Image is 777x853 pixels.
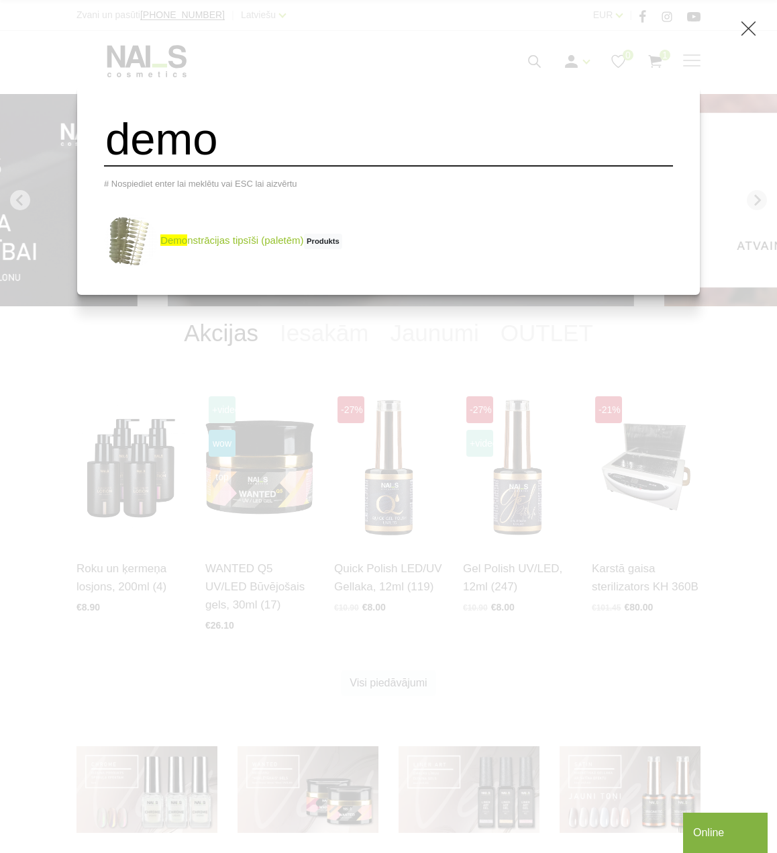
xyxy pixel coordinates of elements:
[104,214,342,268] a: demonstrācijas tipsīši (paletēm)Produkts
[160,234,187,246] span: demo
[104,179,297,189] span: # Nospiediet enter lai meklētu vai ESC lai aizvērtu
[683,810,770,853] iframe: chat widget
[104,112,673,167] input: Meklēt produktus ...
[304,234,343,250] span: Produkts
